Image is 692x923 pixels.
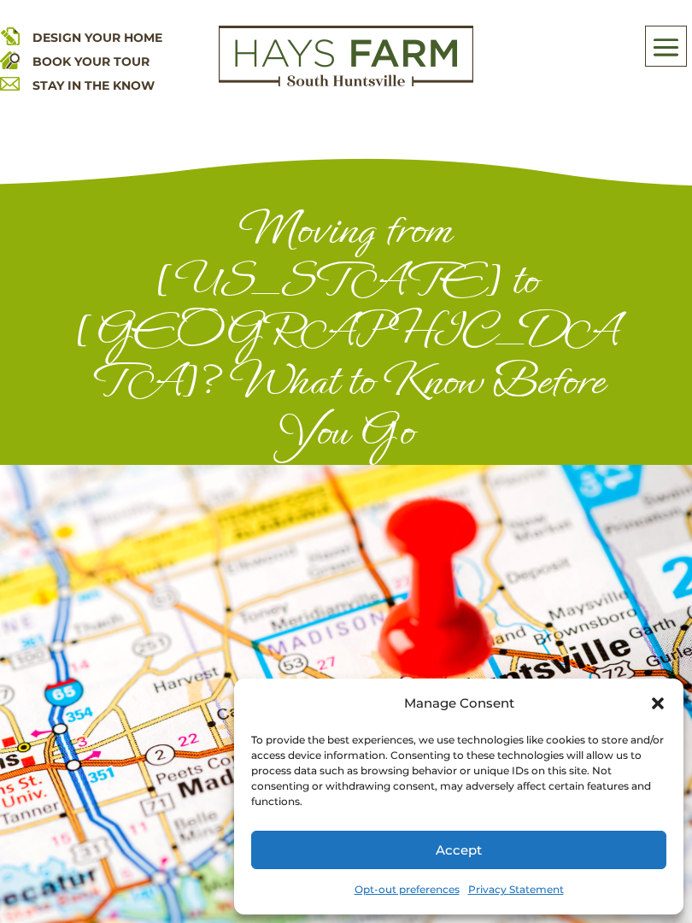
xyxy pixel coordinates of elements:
[404,691,514,715] div: Manage Consent
[32,78,155,93] a: STAY IN THE KNOW
[69,204,623,465] h1: Moving from [US_STATE] to [GEOGRAPHIC_DATA]? What to Know Before You Go
[32,54,150,69] a: BOOK YOUR TOUR
[251,732,665,809] div: To provide the best experiences, we use technologies like cookies to store and/or access device i...
[251,831,666,869] button: Accept
[219,75,473,91] a: hays farm homes huntsville development
[649,695,666,712] div: Close dialog
[468,878,564,902] a: Privacy Statement
[355,878,460,902] a: Opt-out preferences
